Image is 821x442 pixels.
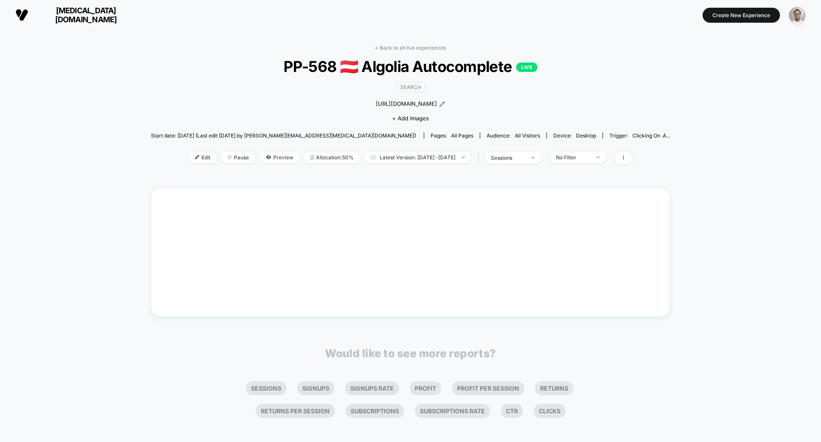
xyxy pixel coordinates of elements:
[576,132,596,139] span: desktop
[297,381,334,395] li: Signups
[310,155,314,160] img: rebalance
[431,132,473,139] div: Pages:
[325,347,496,360] p: Would like to see more reports?
[396,82,425,92] span: SEARCH
[256,404,335,418] li: Returns Per Session
[475,152,484,164] span: |
[35,6,137,24] span: [MEDICAL_DATA][DOMAIN_NAME]
[410,381,441,395] li: Profit
[371,155,375,159] img: calendar
[556,154,590,161] div: No Filter
[703,8,780,23] button: Create New Experience
[392,115,429,122] span: + Add Images
[452,381,524,395] li: Profit Per Session
[189,152,217,163] span: Edit
[221,152,255,163] span: Pause
[15,9,28,21] img: Visually logo
[195,155,199,159] img: edit
[451,132,473,139] span: all pages
[13,6,140,24] button: [MEDICAL_DATA][DOMAIN_NAME]
[535,381,573,395] li: Returns
[151,132,416,139] span: Start date: [DATE] (Last edit [DATE] by [PERSON_NAME][EMAIL_ADDRESS][MEDICAL_DATA][DOMAIN_NAME])
[227,155,232,159] img: end
[516,63,537,72] p: LIVE
[260,152,300,163] span: Preview
[597,156,600,158] img: end
[376,100,437,108] span: [URL][DOMAIN_NAME]
[515,132,540,139] span: All Visitors
[609,132,670,139] div: Trigger:
[364,152,471,163] span: Latest Version: [DATE] - [DATE]
[177,57,644,76] span: PP-568 🇦🇹 Algolia Autocomplete
[501,404,523,418] li: Ctr
[534,404,566,418] li: Clicks
[532,157,535,158] img: end
[415,404,490,418] li: Subscriptions Rate
[491,155,525,161] div: sessions
[246,381,286,395] li: Sessions
[786,6,808,24] button: ppic
[789,7,806,24] img: ppic
[345,381,399,395] li: Signups Rate
[346,404,404,418] li: Subscriptions
[546,132,602,139] span: Device:
[304,152,360,163] span: Allocation: 50%
[375,45,446,51] a: < Back to all live experiences
[462,156,465,158] img: end
[487,132,540,139] div: Audience:
[632,132,670,139] span: Clicking on .a...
